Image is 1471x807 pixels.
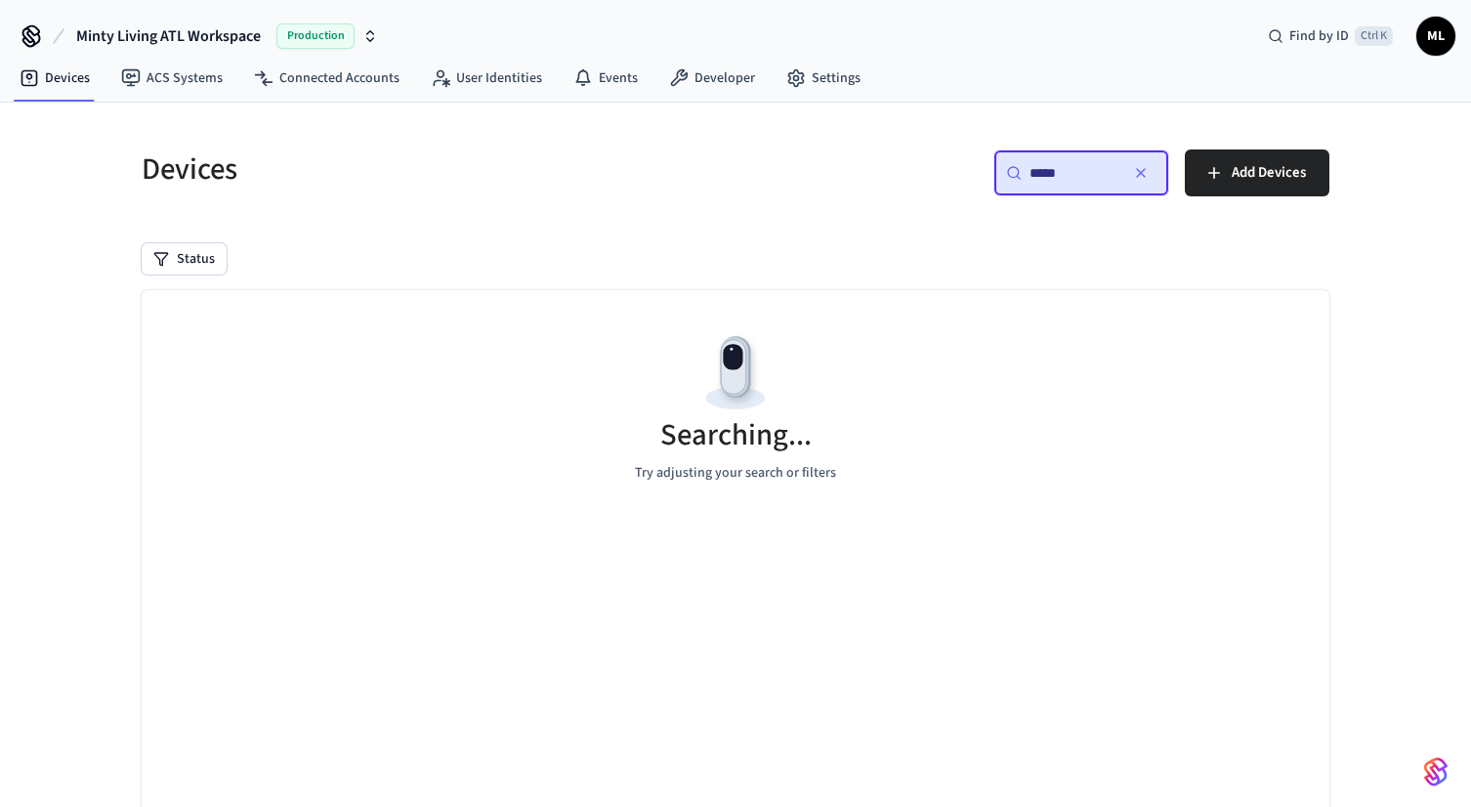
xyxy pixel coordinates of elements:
[1355,26,1393,46] span: Ctrl K
[1416,17,1455,56] button: ML
[1232,160,1306,186] span: Add Devices
[105,61,238,96] a: ACS Systems
[660,415,812,455] h5: Searching...
[653,61,771,96] a: Developer
[558,61,653,96] a: Events
[692,329,779,417] img: Devices Empty State
[4,61,105,96] a: Devices
[635,463,836,484] p: Try adjusting your search or filters
[142,243,227,275] button: Status
[76,24,261,48] span: Minty Living ATL Workspace
[276,23,355,49] span: Production
[1252,19,1408,54] div: Find by IDCtrl K
[415,61,558,96] a: User Identities
[1289,26,1349,46] span: Find by ID
[1424,756,1448,787] img: SeamLogoGradient.69752ec5.svg
[1418,19,1453,54] span: ML
[238,61,415,96] a: Connected Accounts
[771,61,876,96] a: Settings
[142,149,724,190] h5: Devices
[1185,149,1329,196] button: Add Devices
